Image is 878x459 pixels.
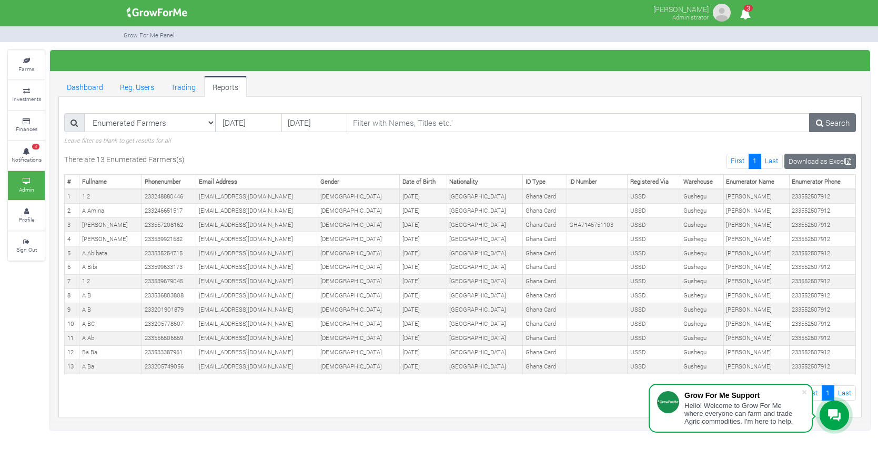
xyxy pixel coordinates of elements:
td: [DATE] [400,317,447,331]
td: 233536803808 [142,288,196,303]
td: 3 [65,218,79,232]
td: 2 [65,204,79,218]
td: 233552507912 [789,303,855,317]
td: [EMAIL_ADDRESS][DOMAIN_NAME] [196,331,318,345]
td: [EMAIL_ADDRESS][DOMAIN_NAME] [196,303,318,317]
td: 233552507912 [789,218,855,232]
input: DD/MM/YYYY [216,113,281,132]
td: [PERSON_NAME] [79,232,142,246]
td: 233552507912 [789,360,855,374]
td: Gushegu [681,303,723,317]
td: A Ab [79,331,142,345]
td: Gushegu [681,260,723,274]
td: [PERSON_NAME] [723,232,789,246]
small: Investments [12,95,41,103]
td: 233552507912 [789,331,855,345]
td: [DEMOGRAPHIC_DATA] [318,232,400,246]
td: [DEMOGRAPHIC_DATA] [318,288,400,303]
td: USSD [628,246,681,261]
td: [EMAIL_ADDRESS][DOMAIN_NAME] [196,218,318,232]
a: Reg. Users [112,76,163,97]
td: [DEMOGRAPHIC_DATA] [318,360,400,374]
td: 233533387961 [142,345,196,360]
td: [DEMOGRAPHIC_DATA] [318,246,400,261]
a: First [726,154,749,169]
td: 233556506559 [142,331,196,345]
td: [DATE] [400,274,447,288]
td: [PERSON_NAME] [79,218,142,232]
td: [EMAIL_ADDRESS][DOMAIN_NAME] [196,189,318,203]
td: [GEOGRAPHIC_DATA] [447,232,523,246]
a: Admin [8,171,45,200]
td: [PERSON_NAME] [723,317,789,331]
td: Gushegu [681,246,723,261]
td: [PERSON_NAME] [723,204,789,218]
td: [PERSON_NAME] [723,189,789,203]
td: [GEOGRAPHIC_DATA] [447,218,523,232]
i: Notifications [735,2,755,26]
td: [DATE] [400,331,447,345]
img: growforme image [123,2,191,23]
td: [DEMOGRAPHIC_DATA] [318,317,400,331]
div: Hello! Welcome to Grow For Me where everyone can farm and trade Agric commodities. I'm here to help. [684,402,801,425]
td: [DATE] [400,260,447,274]
td: Gushegu [681,204,723,218]
span: There are 13 Enumerated Farmers(s) [64,154,185,164]
td: [DATE] [400,218,447,232]
td: Ghana Card [523,360,567,374]
td: USSD [628,345,681,360]
td: Ghana Card [523,232,567,246]
td: 233552507912 [789,317,855,331]
td: USSD [628,331,681,345]
small: Administrator [672,13,709,21]
td: A Bibi [79,260,142,274]
td: 10 [65,317,79,331]
td: Ghana Card [523,274,567,288]
a: Investments [8,81,45,109]
small: Admin [19,186,34,193]
td: 1 2 [79,189,142,203]
td: [GEOGRAPHIC_DATA] [447,331,523,345]
td: 6 [65,260,79,274]
td: [GEOGRAPHIC_DATA] [447,345,523,360]
td: 233552507912 [789,288,855,303]
td: 8 [65,288,79,303]
th: Date of Birth [400,175,447,189]
td: Ghana Card [523,317,567,331]
nav: Page Navigation [726,154,783,169]
a: Farms [8,51,45,79]
td: [EMAIL_ADDRESS][DOMAIN_NAME] [196,246,318,261]
td: 5 [65,246,79,261]
td: 233248880446 [142,189,196,203]
small: Notifications [12,156,42,163]
td: [PERSON_NAME] [723,260,789,274]
td: [DATE] [400,246,447,261]
td: [EMAIL_ADDRESS][DOMAIN_NAME] [196,345,318,360]
td: USSD [628,303,681,317]
td: [PERSON_NAME] [723,288,789,303]
span: 3 [744,5,753,12]
a: Last [761,154,783,169]
td: Gushegu [681,317,723,331]
th: Enumerator Name [723,175,789,189]
a: Profile [8,201,45,230]
td: [DATE] [400,360,447,374]
td: A B [79,288,142,303]
td: 233552507912 [789,204,855,218]
td: Ghana Card [523,303,567,317]
th: Enumerator Phone [789,175,855,189]
td: 13 [65,360,79,374]
a: 1 [749,154,761,169]
a: Reports [204,76,247,97]
th: Registered Via [628,175,681,189]
td: Gushegu [681,360,723,374]
td: 233539679045 [142,274,196,288]
td: [EMAIL_ADDRESS][DOMAIN_NAME] [196,317,318,331]
td: 233205749056 [142,360,196,374]
td: Ghana Card [523,345,567,360]
td: [GEOGRAPHIC_DATA] [447,360,523,374]
td: [PERSON_NAME] [723,303,789,317]
td: USSD [628,189,681,203]
td: 9 [65,303,79,317]
td: [GEOGRAPHIC_DATA] [447,288,523,303]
